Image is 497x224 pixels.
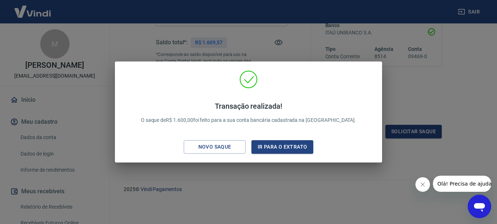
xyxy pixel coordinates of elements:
h4: Transação realizada! [141,102,356,111]
button: Novo saque [184,140,246,154]
span: Olá! Precisa de ajuda? [4,5,61,11]
iframe: Fechar mensagem [415,177,430,192]
iframe: Botão para abrir a janela de mensagens [468,195,491,218]
button: Ir para o extrato [251,140,313,154]
div: Novo saque [190,142,240,152]
iframe: Mensagem da empresa [433,176,491,192]
p: O saque de R$ 1.600,00 foi feito para a sua conta bancária cadastrada na [GEOGRAPHIC_DATA]. [141,102,356,124]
